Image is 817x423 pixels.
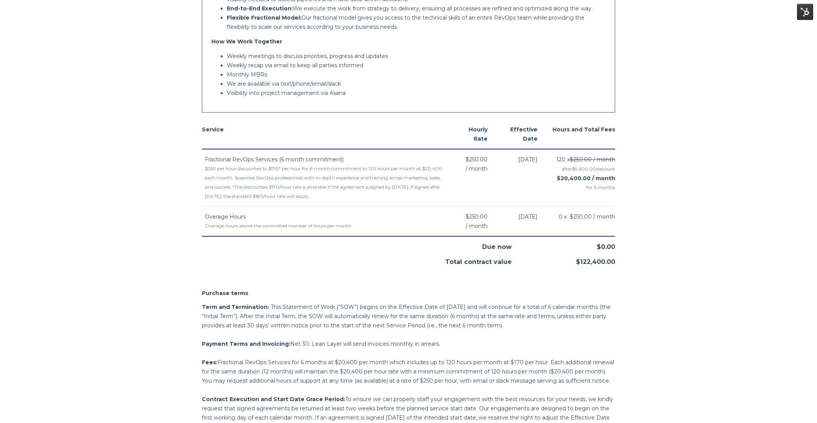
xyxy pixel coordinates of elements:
p: Our fractional model gives you access to the technical skills of an entire RevOps team while prov... [227,13,606,32]
td: [DATE] [497,206,547,236]
p: Weekly recap via email to keep all parties informed [227,61,606,70]
div: Total contract value [409,252,512,267]
td: [DATE] [497,149,547,207]
p: We execute the work from strategy to delivery, ensuring all processes are refined and optimized a... [227,4,606,13]
p: We are available via text/phone/email/slack [227,79,606,88]
th: Hourly Rate [451,119,497,149]
span: 0 x $250.00 / month [559,212,615,221]
span: Fractional RevOps Services for 6 months at $20,400 per month which includes up to 120 hours per m... [202,359,614,384]
span: Payment Terms and Invoicing: [202,340,290,347]
span: 120 x [556,155,615,164]
div: $122,400.00 [512,252,615,267]
span: $250.00 [466,155,488,164]
span: Fractional RevOps Services (6 month commitment) [205,156,344,163]
span: / month [466,164,488,173]
th: Hours and Total Fees [547,119,615,149]
strong: Flexible Fractional Model: [227,14,301,21]
span: Fees: [202,359,218,366]
span: Term and Termination: [202,304,269,310]
div: $0.00 [512,237,615,252]
p: Monthly MBRs [227,70,606,79]
th: Service [202,119,451,149]
img: HubSpot Tools Menu Toggle [797,4,813,20]
span: / month [466,221,488,231]
p: Weekly meetings to discuss priorities, progress and updates [227,51,606,61]
span: for 6 months [547,183,615,192]
span: after discount [562,166,615,172]
p: This Statement of Work (“SOW”) begins on the Effective Date of [DATE] and will continue for a tot... [202,302,615,330]
div: $250 per hour discounted to $170* per hour for 6-month commitment to 120 hours per month at $20,4... [205,164,451,201]
strong: $20,400.00 / month [557,175,615,182]
strong: How We Work Together [211,38,282,45]
h2: Purchase terms [202,289,615,298]
span: $250.00 [466,212,488,221]
span: Net 30. Lean Layer will send invoices monthly in arrears. [290,340,440,347]
s: $250.00 / month [570,156,615,163]
strong: End-to-End Execution: [227,5,293,12]
p: Visibility into project management via Asana [227,88,606,98]
span: Overage Hours [205,213,246,220]
span: Contract Execution and Start Date Grace Period: [202,396,345,403]
th: Effective Date [497,119,547,149]
span: $9,600.00 [572,166,596,172]
div: Due now [409,237,512,252]
div: Overage hours above the committed number of hours per month [205,221,451,231]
